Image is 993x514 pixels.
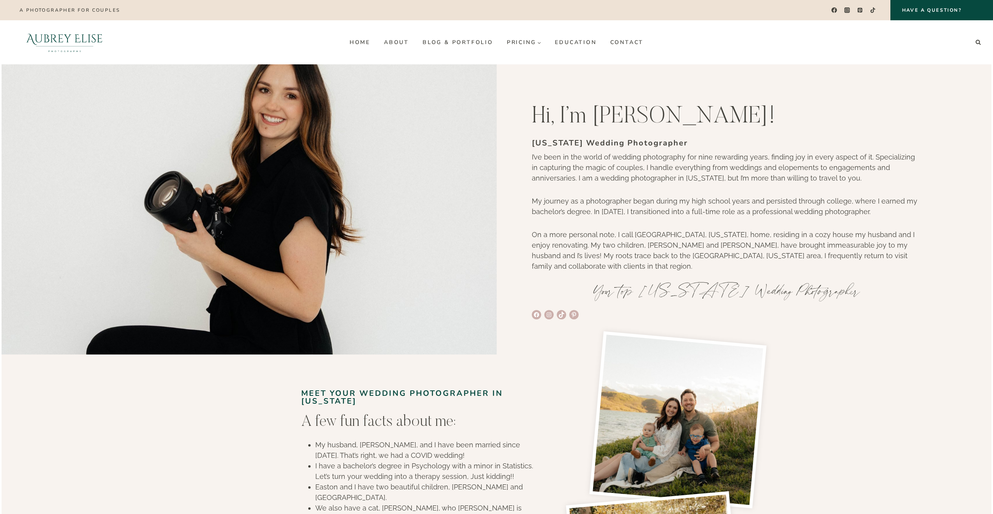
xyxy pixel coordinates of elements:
p: Hi, I’m [PERSON_NAME]! [532,99,922,135]
p: On a more personal note, I call [GEOGRAPHIC_DATA], [US_STATE], home, residing in a cozy house my ... [532,229,922,271]
button: View Search Form [973,37,984,48]
a: Pricing [500,36,548,49]
a: Pinterest [854,5,866,16]
h3: A few fun facts about me: [301,413,537,432]
h2: Meet your wedding photographer in [US_STATE] [301,390,537,405]
a: About [377,36,416,49]
a: Home [343,36,377,49]
a: TikTok [867,5,879,16]
img: family of four at little dell reservoir [590,331,767,509]
a: Education [548,36,603,49]
p: Your top [US_STATE] Wedding Photographer [532,284,922,298]
img: Aubrey Elise Photography [9,20,120,64]
li: I have a bachelor’s degree in Psychology with a minor in Statistics. Let’s turn your wedding into... [315,461,537,482]
a: Blog & Portfolio [416,36,500,49]
p: I’ve been in the world of wedding photography for nine rewarding years, finding joy in every aspe... [532,152,922,183]
span: Pricing [507,39,542,45]
li: My husband, [PERSON_NAME], and I have been married since [DATE]. That’s right, we had a COVID wed... [315,440,537,461]
nav: Primary [343,36,650,49]
p: My journey as a photographer began during my high school years and persisted through college, whe... [532,196,922,217]
a: Contact [603,36,650,49]
a: Instagram [842,5,853,16]
p: A photographer for couples [20,7,120,13]
li: Easton and I have two beautiful children, [PERSON_NAME] and [GEOGRAPHIC_DATA]. [315,482,537,503]
h1: [US_STATE] Wedding Photographer [532,138,922,148]
a: Facebook [828,5,840,16]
